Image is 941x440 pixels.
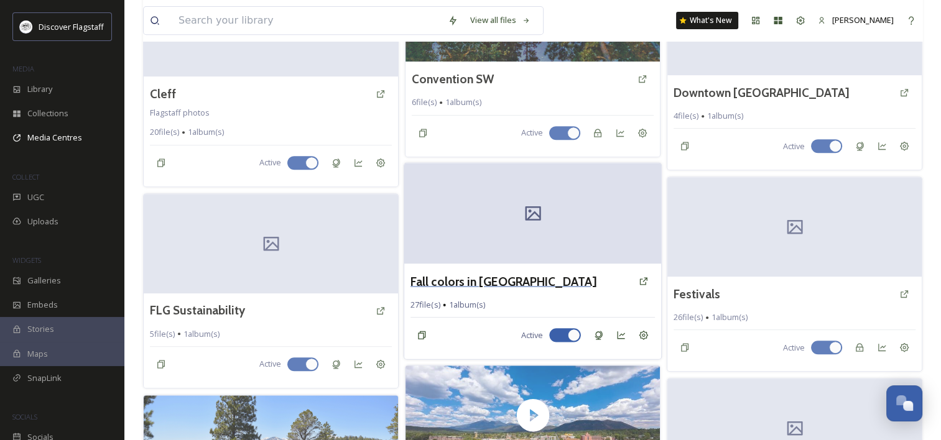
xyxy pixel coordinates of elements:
span: COLLECT [12,172,39,181]
span: 26 file(s) [674,311,703,323]
span: 1 album(s) [183,328,220,340]
a: Cleff [150,85,176,103]
a: FLG Sustainability [150,301,245,319]
span: SnapLink [27,372,62,384]
span: [PERSON_NAME] [832,14,894,25]
a: What's New [676,12,738,29]
span: 4 file(s) [674,110,698,122]
span: 20 file(s) [150,126,179,138]
span: Uploads [27,216,58,227]
span: Maps [27,348,48,360]
a: Fall colors in [GEOGRAPHIC_DATA] [410,272,596,290]
span: 1 album(s) [712,311,748,323]
a: Downtown [GEOGRAPHIC_DATA] [674,84,850,102]
span: Flagstaff photos [150,107,210,118]
img: Untitled%20design%20(1).png [20,21,32,33]
span: 1 album(s) [188,126,224,138]
span: WIDGETS [12,255,41,265]
span: 1 album(s) [449,298,486,310]
span: Active [783,342,805,354]
span: SOCIALS [12,412,37,421]
span: Embeds [27,299,58,311]
a: Festivals [674,285,720,303]
span: 27 file(s) [410,298,440,310]
span: Active [259,157,281,168]
a: Convention SW [412,70,494,88]
span: Active [521,127,543,139]
span: UGC [27,191,44,203]
span: Stories [27,323,54,335]
span: Galleries [27,275,61,286]
span: 5 file(s) [150,328,175,340]
span: Collections [27,108,68,119]
a: View all files [464,8,537,32]
span: Active [521,329,543,341]
a: [PERSON_NAME] [812,8,900,32]
span: Active [783,140,805,152]
span: 1 album(s) [445,96,481,108]
button: Open Chat [886,385,922,421]
span: 6 file(s) [412,96,437,108]
span: Active [259,358,281,370]
span: 1 album(s) [707,110,743,122]
span: Media Centres [27,132,82,144]
span: MEDIA [12,64,34,73]
span: Library [27,83,52,95]
input: Search your library [172,7,442,34]
span: Discover Flagstaff [39,21,104,32]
